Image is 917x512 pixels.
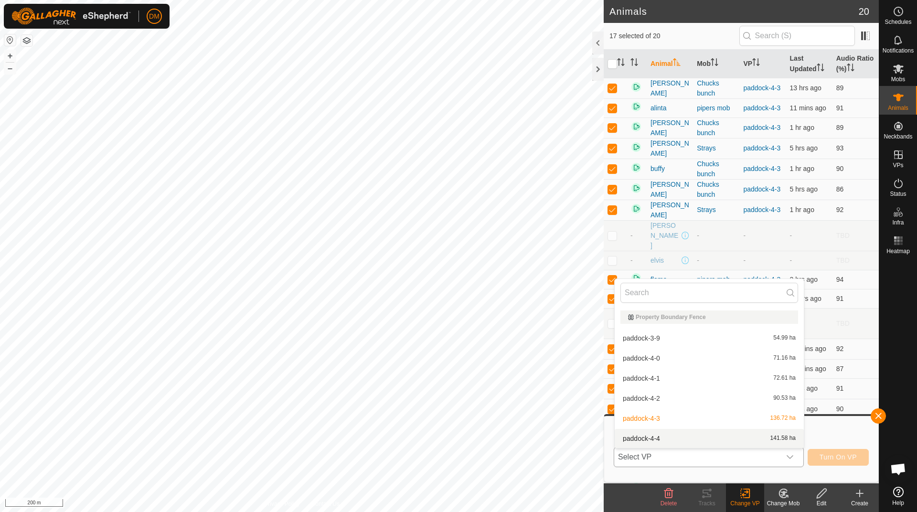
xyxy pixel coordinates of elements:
[820,453,857,461] span: Turn On VP
[884,455,913,483] div: Open chat
[650,164,665,174] span: buffy
[743,104,780,112] a: paddock-4-3
[836,124,844,131] span: 89
[836,295,844,302] span: 91
[623,355,660,362] span: paddock-4-0
[650,275,667,285] span: flame
[773,395,796,402] span: 90.53 ha
[615,369,804,388] li: paddock-4-1
[650,256,664,266] span: elvis
[630,141,642,153] img: returning on
[790,365,826,373] span: 6 Oct 2025, 8:06 pm
[264,500,300,508] a: Privacy Policy
[697,256,736,266] div: -
[836,345,844,352] span: 92
[841,499,879,508] div: Create
[836,104,844,112] span: 91
[836,384,844,392] span: 91
[773,375,796,382] span: 72.61 ha
[886,248,910,254] span: Heatmap
[609,31,739,41] span: 17 selected of 20
[630,232,633,239] span: -
[743,84,780,92] a: paddock-4-3
[697,231,736,241] div: -
[615,349,804,368] li: paddock-4-0
[630,101,642,112] img: returning on
[836,84,844,92] span: 89
[688,499,726,508] div: Tracks
[790,124,814,131] span: 6 Oct 2025, 7:06 pm
[790,84,821,92] span: 6 Oct 2025, 6:36 am
[836,232,850,239] span: TBD
[311,500,340,508] a: Contact Us
[836,185,844,193] span: 86
[650,139,689,159] span: [PERSON_NAME]
[697,103,736,113] div: pipers mob
[697,159,736,179] div: Chucks bunch
[836,276,844,283] span: 94
[790,295,821,302] span: 6 Oct 2025, 5:36 am
[832,50,879,78] th: Audio Ratio (%)
[623,395,660,402] span: paddock-4-2
[628,314,790,320] div: Property Boundary Fence
[693,50,739,78] th: Mob
[892,500,904,506] span: Help
[780,448,800,467] div: dropdown trigger
[773,355,796,362] span: 71.16 ha
[630,182,642,194] img: returning on
[4,34,16,46] button: Reset Map
[149,11,160,21] span: DM
[836,365,844,373] span: 87
[836,165,844,172] span: 90
[786,50,832,78] th: Last Updated
[743,276,780,283] a: paddock-4-3
[893,162,903,168] span: VPs
[673,60,681,67] p-sorticon: Activate to sort
[770,415,796,422] span: 136.72 ha
[743,165,780,172] a: paddock-4-3
[743,124,780,131] a: paddock-4-3
[884,134,912,139] span: Neckbands
[891,76,905,82] span: Mobs
[726,499,764,508] div: Change VP
[817,65,824,73] p-sorticon: Activate to sort
[743,206,780,213] a: paddock-4-3
[790,345,826,352] span: 6 Oct 2025, 8:06 pm
[888,105,908,111] span: Animals
[790,256,792,264] span: -
[623,435,660,442] span: paddock-4-4
[630,256,633,264] span: -
[836,256,850,264] span: TBD
[790,144,818,152] span: 6 Oct 2025, 3:06 pm
[630,121,642,132] img: returning on
[615,307,804,448] ul: Option List
[630,203,642,214] img: returning on
[836,405,844,413] span: 90
[615,429,804,448] li: paddock-4-4
[739,26,855,46] input: Search (S)
[802,499,841,508] div: Edit
[859,4,869,19] span: 20
[790,384,818,392] span: 6 Oct 2025, 3:06 pm
[879,483,917,510] a: Help
[836,206,844,213] span: 92
[609,6,859,17] h2: Animals
[790,276,818,283] span: 6 Oct 2025, 6:06 pm
[883,48,914,53] span: Notifications
[623,415,660,422] span: paddock-4-3
[697,275,736,285] div: pipers mob
[836,144,844,152] span: 93
[630,272,642,284] img: returning on
[790,185,818,193] span: 6 Oct 2025, 3:06 pm
[892,220,904,225] span: Infra
[770,435,796,442] span: 141.58 ha
[790,165,814,172] span: 6 Oct 2025, 7:06 pm
[620,283,798,303] input: Search
[650,200,689,220] span: [PERSON_NAME]
[21,35,32,46] button: Map Layers
[773,335,796,341] span: 54.99 ha
[650,78,689,98] span: [PERSON_NAME]
[661,500,677,507] span: Delete
[630,162,642,173] img: returning on
[885,19,911,25] span: Schedules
